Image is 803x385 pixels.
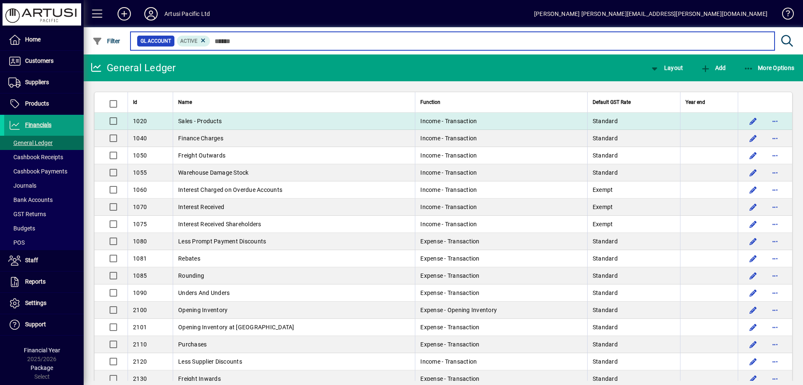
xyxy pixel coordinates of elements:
[4,235,84,250] a: POS
[747,200,760,214] button: Edit
[8,196,53,203] span: Bank Accounts
[25,79,49,85] span: Suppliers
[90,61,176,75] div: General Ledger
[420,307,497,313] span: Expense - Opening Inventory
[178,358,242,365] span: Less Supplier Discounts
[4,314,84,335] a: Support
[180,38,197,44] span: Active
[768,200,782,214] button: More options
[768,166,782,179] button: More options
[4,93,84,114] a: Products
[420,238,479,245] span: Expense - Transaction
[4,164,84,178] a: Cashbook Payments
[747,355,760,368] button: Edit
[164,7,210,21] div: Artusi Pacific Ltd
[747,303,760,317] button: Edit
[420,341,479,348] span: Expense - Transaction
[420,324,479,331] span: Expense - Transaction
[747,235,760,248] button: Edit
[685,98,705,107] span: Year end
[593,324,618,331] span: Standard
[25,278,46,285] span: Reports
[768,252,782,265] button: More options
[4,193,84,207] a: Bank Accounts
[776,2,793,29] a: Knowledge Base
[178,238,266,245] span: Less Prompt Payment Discounts
[593,255,618,262] span: Standard
[593,204,613,210] span: Exempt
[647,60,685,75] button: Layout
[92,38,120,44] span: Filter
[133,169,147,176] span: 1055
[25,57,54,64] span: Customers
[420,272,479,279] span: Expense - Transaction
[133,238,147,245] span: 1080
[742,60,797,75] button: More Options
[178,152,225,159] span: Freight Outwards
[133,135,147,142] span: 1040
[420,186,477,193] span: Income - Transaction
[593,221,613,227] span: Exempt
[178,118,222,124] span: Sales - Products
[133,255,147,262] span: 1081
[420,255,479,262] span: Expense - Transaction
[133,98,137,107] span: Id
[747,252,760,265] button: Edit
[593,307,618,313] span: Standard
[133,221,147,227] span: 1075
[768,217,782,231] button: More options
[133,341,147,348] span: 2110
[768,149,782,162] button: More options
[747,114,760,128] button: Edit
[641,60,692,75] app-page-header-button: View chart layout
[25,300,46,306] span: Settings
[701,65,726,71] span: Add
[178,341,207,348] span: Purchases
[8,182,36,189] span: Journals
[768,269,782,282] button: More options
[4,221,84,235] a: Budgets
[178,375,221,382] span: Freight Inwards
[25,100,49,107] span: Products
[4,271,84,292] a: Reports
[4,72,84,93] a: Suppliers
[420,98,440,107] span: Function
[593,135,618,142] span: Standard
[90,34,123,49] button: Filter
[25,121,51,128] span: Financials
[4,150,84,164] a: Cashbook Receipts
[747,149,760,162] button: Edit
[8,239,25,246] span: POS
[747,166,760,179] button: Edit
[4,51,84,72] a: Customers
[593,98,631,107] span: Default GST Rate
[133,152,147,159] span: 1050
[133,289,147,296] span: 1090
[747,286,760,300] button: Edit
[25,321,46,328] span: Support
[420,118,477,124] span: Income - Transaction
[420,169,477,176] span: Income - Transaction
[178,324,294,331] span: Opening Inventory at [GEOGRAPHIC_DATA]
[178,255,200,262] span: Rebates
[747,217,760,231] button: Edit
[24,347,60,354] span: Financial Year
[133,204,147,210] span: 1070
[177,36,210,47] mat-chip: Activation Status: Active
[133,118,147,124] span: 1020
[133,358,147,365] span: 2120
[420,204,477,210] span: Income - Transaction
[111,6,138,21] button: Add
[138,6,164,21] button: Profile
[593,118,618,124] span: Standard
[178,307,228,313] span: Opening Inventory
[768,320,782,334] button: More options
[133,375,147,382] span: 2130
[178,135,223,142] span: Finance Charges
[593,272,618,279] span: Standard
[768,303,782,317] button: More options
[768,338,782,351] button: More options
[420,221,477,227] span: Income - Transaction
[133,272,147,279] span: 1085
[593,152,618,159] span: Standard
